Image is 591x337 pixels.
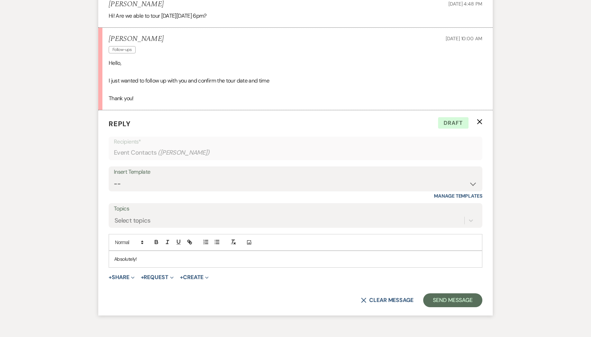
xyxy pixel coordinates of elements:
[109,59,482,68] p: Hello,
[141,275,174,280] button: Request
[114,167,477,177] div: Insert Template
[114,204,477,214] label: Topics
[114,137,477,146] p: Recipients*
[109,275,112,280] span: +
[109,275,135,280] button: Share
[434,193,482,199] a: Manage Templates
[109,119,131,128] span: Reply
[448,1,482,7] span: [DATE] 4:48 PM
[446,35,482,42] span: [DATE] 10:00 AM
[109,11,482,20] p: Hi! Are we able to tour [DATE][DATE] 6pm?
[423,293,482,307] button: Send Message
[114,146,477,159] div: Event Contacts
[180,275,209,280] button: Create
[109,46,136,53] span: Follow-ups
[115,216,151,225] div: Select topics
[180,275,183,280] span: +
[109,76,482,85] p: I just wanted to follow up with you and confirm the tour date and time
[141,275,144,280] span: +
[109,35,164,43] h5: [PERSON_NAME]
[438,117,469,129] span: Draft
[158,148,210,157] span: ( [PERSON_NAME] )
[114,255,477,263] p: Absolutely!
[361,297,413,303] button: Clear message
[109,94,482,103] p: Thank you!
